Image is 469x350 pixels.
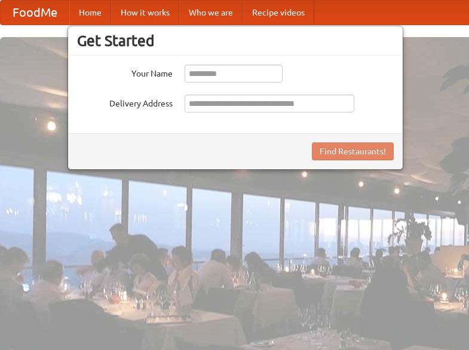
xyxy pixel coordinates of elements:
[69,1,111,25] a: Home
[1,1,69,25] a: FoodMe
[77,95,173,109] label: Delivery Address
[77,32,394,50] h3: Get Started
[77,65,173,80] label: Your Name
[111,1,179,25] a: How it works
[179,1,243,25] a: Who we are
[312,142,394,160] button: Find Restaurants!
[243,1,314,25] a: Recipe videos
